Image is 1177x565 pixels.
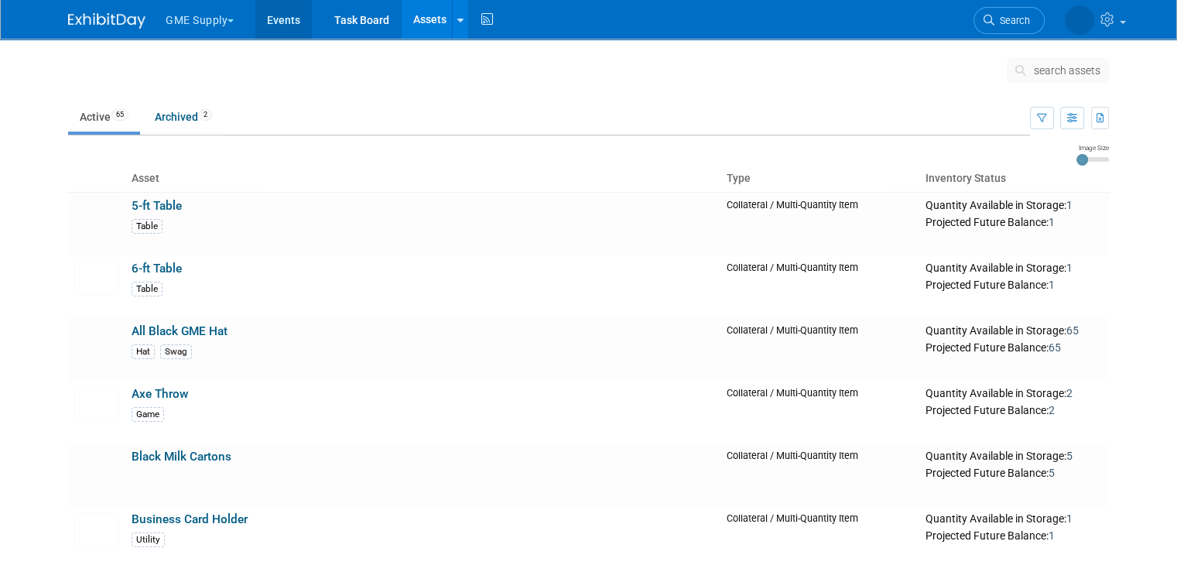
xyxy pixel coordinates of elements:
span: Search [994,15,1030,26]
button: search assets [1007,58,1109,83]
span: 1 [1066,262,1073,274]
div: Projected Future Balance: [926,526,1103,543]
span: 1 [1049,216,1055,228]
td: Collateral / Multi-Quantity Item [720,318,919,381]
div: Projected Future Balance: [926,338,1103,355]
img: ExhibitDay [68,13,145,29]
span: 1 [1066,199,1073,211]
span: 65 [111,109,128,121]
td: Collateral / Multi-Quantity Item [720,192,919,255]
span: 65 [1066,324,1079,337]
div: Image Size [1076,143,1109,152]
div: Projected Future Balance: [926,464,1103,481]
span: 5 [1066,450,1073,462]
td: Collateral / Multi-Quantity Item [720,443,919,506]
div: Quantity Available in Storage: [926,387,1103,401]
span: 2 [1066,387,1073,399]
a: Archived2 [143,102,224,132]
div: Utility [132,532,165,547]
th: Asset [125,166,720,192]
span: 2 [1049,404,1055,416]
span: search assets [1034,64,1100,77]
div: Table [132,219,163,234]
a: Search [973,7,1045,34]
a: Axe Throw [132,387,188,401]
th: Type [720,166,919,192]
div: Quantity Available in Storage: [926,199,1103,213]
td: Collateral / Multi-Quantity Item [720,255,919,318]
td: Collateral / Multi-Quantity Item [720,381,919,443]
span: 1 [1049,529,1055,542]
span: 5 [1049,467,1055,479]
div: Game [132,407,164,422]
div: Swag [160,344,192,359]
div: Projected Future Balance: [926,276,1103,293]
a: Business Card Holder [132,512,248,526]
a: 6-ft Table [132,262,182,276]
div: Quantity Available in Storage: [926,450,1103,464]
span: 1 [1049,279,1055,291]
a: Active65 [68,102,140,132]
span: 65 [1049,341,1061,354]
img: Elizabeth Obrien [1065,5,1094,35]
a: 5-ft Table [132,199,182,213]
span: 2 [199,109,212,121]
div: Quantity Available in Storage: [926,324,1103,338]
div: Projected Future Balance: [926,401,1103,418]
span: 1 [1066,512,1073,525]
div: Hat [132,344,155,359]
div: Quantity Available in Storage: [926,262,1103,276]
a: All Black GME Hat [132,324,228,338]
div: Table [132,282,163,296]
div: Quantity Available in Storage: [926,512,1103,526]
div: Projected Future Balance: [926,213,1103,230]
a: Black Milk Cartons [132,450,231,464]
